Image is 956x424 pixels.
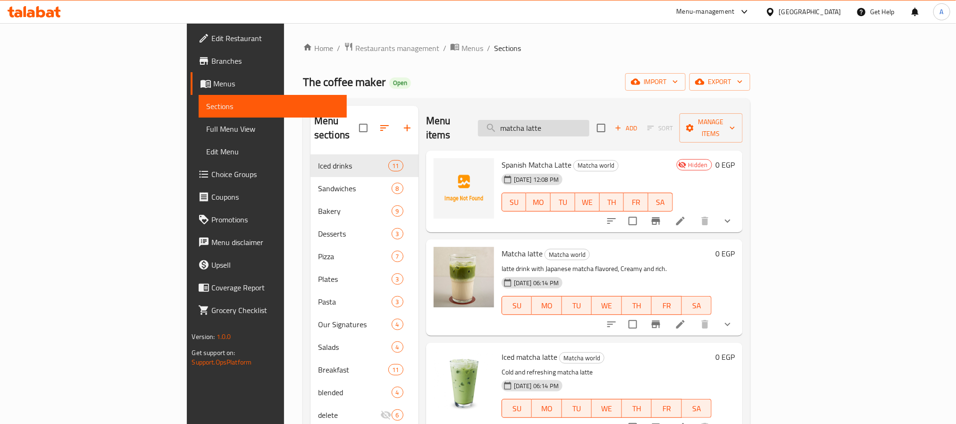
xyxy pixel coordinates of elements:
span: Upsell [211,259,339,271]
span: Version: [192,331,215,343]
button: import [625,73,686,91]
span: Menu disclaimer [211,237,339,248]
h6: 0 EGP [716,350,735,364]
div: Sandwiches8 [310,177,419,200]
span: 9 [392,207,403,216]
a: Edit Menu [199,140,346,163]
span: Desserts [318,228,392,239]
span: Pizza [318,251,392,262]
span: FR [628,195,645,209]
span: Plates [318,273,392,285]
span: A [940,7,944,17]
span: SA [686,402,708,416]
div: Desserts3 [310,222,419,245]
a: Menus [450,42,483,54]
div: items [388,160,403,171]
p: Cold and refreshing matcha latte [502,366,712,378]
button: sort-choices [600,210,623,232]
button: SA [682,296,712,315]
span: 7 [392,252,403,261]
div: Pizza7 [310,245,419,268]
span: SU [506,402,528,416]
span: export [697,76,743,88]
span: The coffee maker [303,71,386,93]
div: Matcha world [573,160,619,171]
a: Promotions [191,208,346,231]
span: 4 [392,388,403,397]
span: Menus [213,78,339,89]
a: Upsell [191,254,346,276]
span: MO [536,299,558,313]
span: 11 [389,365,403,374]
button: MO [532,399,562,418]
span: SA [686,299,708,313]
span: Menus [461,42,483,54]
span: SU [506,299,528,313]
span: 3 [392,297,403,306]
span: Select to update [623,211,643,231]
button: FR [652,296,682,315]
span: Open [389,79,411,87]
span: Choice Groups [211,169,339,180]
div: Iced drinks [318,160,388,171]
li: / [487,42,490,54]
span: Restaurants management [355,42,439,54]
span: TH [626,299,648,313]
img: Matcha latte [434,247,494,307]
span: Promotions [211,214,339,225]
button: SA [648,193,673,212]
img: Spanish Matcha Latte [434,158,494,219]
a: Edit Restaurant [191,27,346,50]
span: Manage items [687,116,735,140]
button: SU [502,296,532,315]
span: Edit Menu [206,146,339,157]
svg: Show Choices [722,319,733,330]
button: TH [600,193,624,212]
div: blended [318,387,392,398]
span: Add [613,123,639,134]
span: Grocery Checklist [211,305,339,316]
img: Iced matcha latte [434,350,494,411]
span: [DATE] 12:08 PM [510,175,562,184]
button: TU [562,296,592,315]
span: WE [579,195,596,209]
span: WE [595,402,618,416]
div: Pasta3 [310,290,419,313]
span: WE [595,299,618,313]
span: FR [655,299,678,313]
div: Salads4 [310,336,419,358]
div: [GEOGRAPHIC_DATA] [779,7,841,17]
button: delete [694,313,716,336]
button: TH [622,296,652,315]
span: Spanish Matcha Latte [502,158,571,172]
button: MO [532,296,562,315]
span: TU [566,299,588,313]
a: Branches [191,50,346,72]
div: blended4 [310,381,419,404]
span: Salads [318,341,392,353]
div: Breakfast11 [310,358,419,381]
p: latte drink with Japanese matcha flavored, Creamy and rich. [502,263,712,275]
span: delete [318,409,380,421]
button: Branch-specific-item [645,210,667,232]
div: Open [389,77,411,89]
div: Pasta [318,296,392,307]
div: items [392,183,403,194]
span: Select to update [623,314,643,334]
a: Grocery Checklist [191,299,346,322]
span: MO [530,195,547,209]
span: SU [506,195,523,209]
nav: breadcrumb [303,42,750,54]
div: items [388,364,403,375]
span: Coupons [211,191,339,203]
svg: Show Choices [722,215,733,227]
div: Breakfast [318,364,388,375]
span: TU [554,195,571,209]
button: Manage items [679,113,743,143]
div: items [392,319,403,330]
span: Select section [591,118,611,138]
span: [DATE] 06:14 PM [510,382,562,390]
